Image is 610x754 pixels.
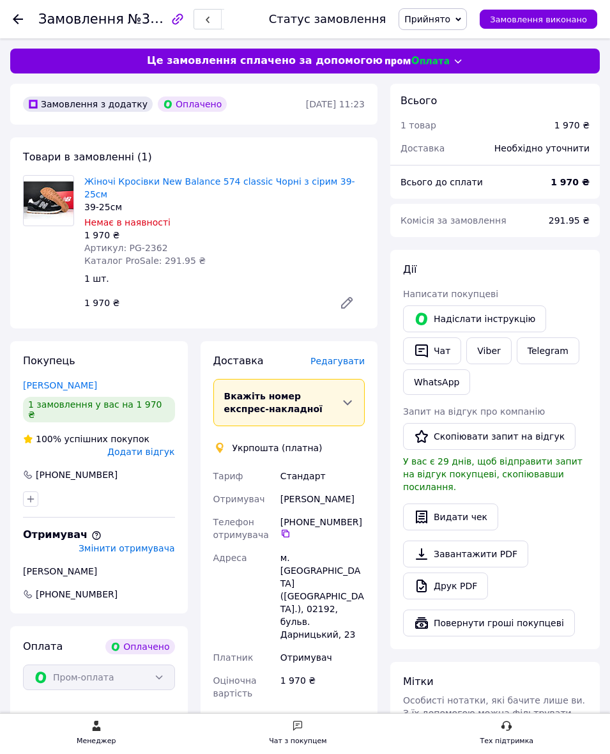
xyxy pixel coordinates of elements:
[224,391,323,414] span: Вкажіть номер експрес-накладної
[403,695,585,731] span: Особисті нотатки, які бачите лише ви. З їх допомогою можна фільтрувати замовлення
[128,11,218,27] span: №366132924
[278,669,367,705] div: 1 970 ₴
[403,456,583,492] span: У вас є 29 днів, щоб відправити запит на відгук покупцеві, скопіювавши посилання.
[23,355,75,367] span: Покупець
[23,640,63,652] span: Оплата
[278,546,367,646] div: м. [GEOGRAPHIC_DATA] ([GEOGRAPHIC_DATA].), 02192, бульв. Дарницький, 23
[269,13,386,26] div: Статус замовлення
[466,337,511,364] a: Viber
[213,471,243,481] span: Тариф
[306,99,365,109] time: [DATE] 11:23
[278,488,367,511] div: [PERSON_NAME]
[403,406,545,417] span: Запит на відгук про компанію
[213,675,257,698] span: Оціночна вартість
[280,516,365,539] div: [PHONE_NUMBER]
[310,356,365,366] span: Редагувати
[549,215,590,226] span: 291.95 ₴
[403,369,470,395] a: WhatsApp
[23,380,97,390] a: [PERSON_NAME]
[79,543,175,553] span: Змінити отримувача
[213,553,247,563] span: Адреса
[551,177,590,187] b: 1 970 ₴
[403,423,576,450] button: Скопіювати запит на відгук
[23,397,175,422] div: 1 замовлення у вас на 1 970 ₴
[84,217,171,227] span: Немає в наявності
[23,151,152,163] span: Товари в замовленні (1)
[278,465,367,488] div: Стандарт
[403,289,498,299] span: Написати покупцеві
[403,610,575,636] button: Повернути гроші покупцеві
[77,735,116,748] div: Менеджер
[213,494,265,504] span: Отримувач
[147,54,383,68] span: Це замовлення сплачено за допомогою
[229,442,326,454] div: Укрпошта (платна)
[34,468,119,481] div: [PHONE_NUMBER]
[213,652,254,663] span: Платник
[490,15,587,24] span: Замовлення виконано
[403,263,416,275] span: Дії
[38,12,124,27] span: Замовлення
[487,134,597,162] div: Необхідно уточнити
[400,215,507,226] span: Комісія за замовлення
[107,447,174,457] span: Додати відгук
[403,675,434,688] span: Мітки
[23,96,153,112] div: Замовлення з додатку
[517,337,579,364] a: Telegram
[84,256,206,266] span: Каталог ProSale: 291.95 ₴
[329,290,365,316] a: Редагувати
[480,10,597,29] button: Замовлення виконано
[403,504,498,530] button: Видати чек
[400,95,437,107] span: Всього
[23,528,102,541] span: Отримувач
[400,143,445,153] span: Доставка
[404,14,450,24] span: Прийнято
[79,270,370,288] div: 1 шт.
[400,120,436,130] span: 1 товар
[213,517,269,540] span: Телефон отримувача
[84,229,365,242] div: 1 970 ₴
[480,735,533,748] div: Тех підтримка
[403,337,461,364] button: Чат
[79,294,324,312] div: 1 970 ₴
[403,305,546,332] button: Надіслати інструкцію
[84,201,365,213] div: 39-25см
[23,565,175,578] div: [PERSON_NAME]
[269,735,326,748] div: Чат з покупцем
[278,646,367,669] div: Отримувач
[36,434,61,444] span: 100%
[400,177,483,187] span: Всього до сплати
[34,588,119,601] span: [PHONE_NUMBER]
[403,573,488,599] a: Друк PDF
[84,243,168,253] span: Артикул: PG-2362
[24,181,73,219] img: Жіночі Кросівки New Balance 574 classic Чорні з сірим 39-25см
[105,639,174,654] div: Оплачено
[554,119,590,132] div: 1 970 ₴
[13,13,23,26] div: Повернутися назад
[23,433,149,445] div: успішних покупок
[213,355,264,367] span: Доставка
[403,541,528,567] a: Завантажити PDF
[158,96,227,112] div: Оплачено
[84,176,355,199] a: Жіночі Кросівки New Balance 574 classic Чорні з сірим 39-25см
